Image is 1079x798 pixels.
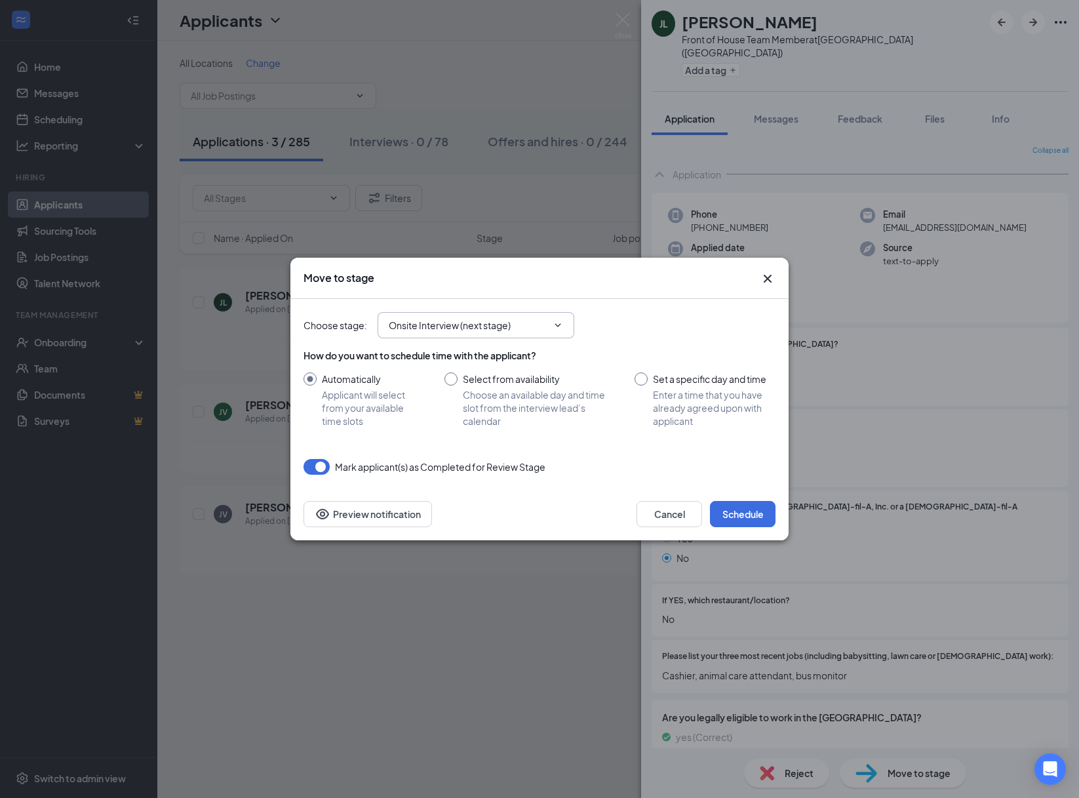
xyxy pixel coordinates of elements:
[304,318,367,332] span: Choose stage :
[315,506,330,522] svg: Eye
[710,501,775,527] button: Schedule
[553,320,563,330] svg: ChevronDown
[304,271,374,285] h3: Move to stage
[304,349,775,362] div: How do you want to schedule time with the applicant?
[760,271,775,287] button: Close
[335,459,545,475] span: Mark applicant(s) as Completed for Review Stage
[1034,753,1066,785] div: Open Intercom Messenger
[304,501,432,527] button: Preview notificationEye
[637,501,702,527] button: Cancel
[760,271,775,287] svg: Cross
